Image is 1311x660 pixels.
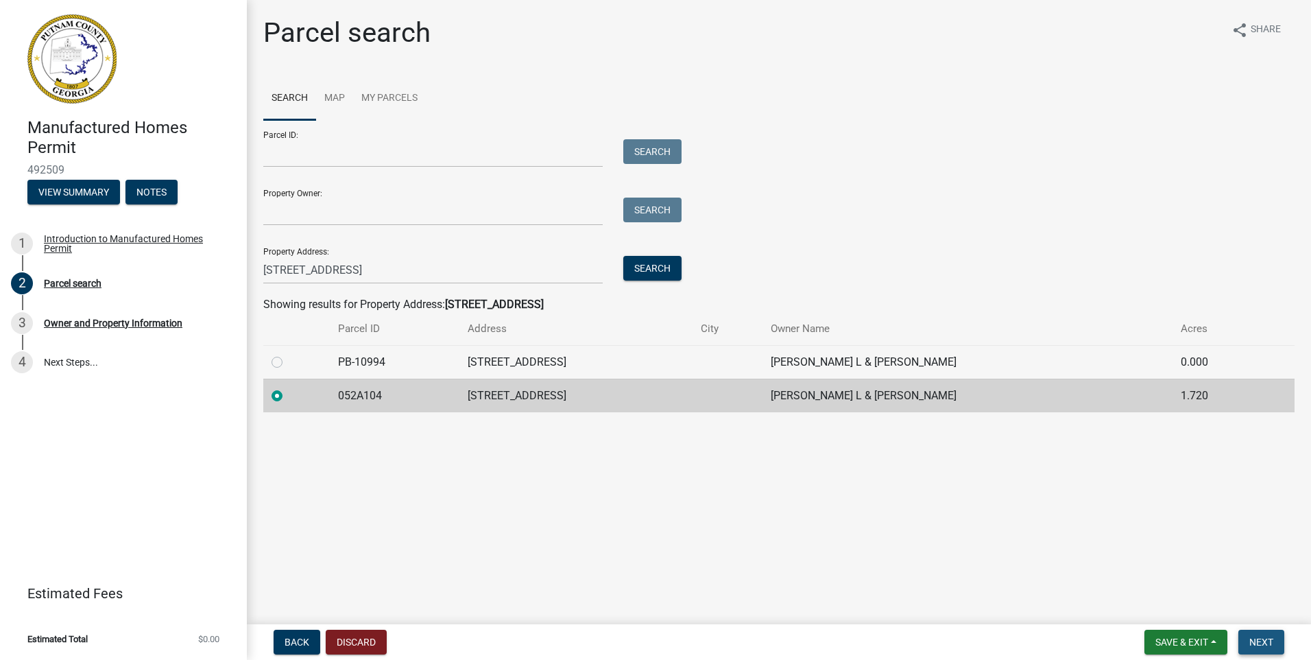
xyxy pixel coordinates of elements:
h1: Parcel search [263,16,431,49]
span: Estimated Total [27,635,88,644]
th: City [693,313,762,345]
td: PB-10994 [330,345,459,379]
div: Parcel search [44,279,101,288]
span: 492509 [27,163,219,176]
span: Next [1249,637,1273,648]
td: [PERSON_NAME] L & [PERSON_NAME] [762,345,1172,379]
td: 0.000 [1172,345,1262,379]
div: 1 [11,233,33,255]
div: 3 [11,312,33,334]
td: 052A104 [330,379,459,412]
button: Search [623,256,682,281]
th: Acres [1172,313,1262,345]
td: 1.720 [1172,379,1262,412]
button: Search [623,139,682,164]
th: Address [459,313,693,345]
button: View Summary [27,180,120,204]
div: Showing results for Property Address: [263,296,1295,313]
div: 2 [11,272,33,294]
button: Search [623,198,682,222]
wm-modal-confirm: Summary [27,187,120,198]
img: Putnam County, Georgia [27,14,117,104]
a: Estimated Fees [11,580,225,607]
wm-modal-confirm: Notes [125,187,178,198]
span: $0.00 [198,635,219,644]
button: Discard [326,630,387,655]
i: share [1231,22,1248,38]
button: Notes [125,180,178,204]
th: Parcel ID [330,313,459,345]
a: My Parcels [353,77,426,121]
a: Map [316,77,353,121]
div: Owner and Property Information [44,318,182,328]
span: Back [285,637,309,648]
a: Search [263,77,316,121]
th: Owner Name [762,313,1172,345]
span: Share [1251,22,1281,38]
span: Save & Exit [1155,637,1208,648]
button: Back [274,630,320,655]
strong: [STREET_ADDRESS] [445,298,544,311]
td: [STREET_ADDRESS] [459,345,693,379]
td: [PERSON_NAME] L & [PERSON_NAME] [762,379,1172,412]
button: Next [1238,630,1284,655]
h4: Manufactured Homes Permit [27,118,236,158]
button: Save & Exit [1144,630,1227,655]
td: [STREET_ADDRESS] [459,379,693,412]
div: Introduction to Manufactured Homes Permit [44,234,225,253]
button: shareShare [1220,16,1292,43]
div: 4 [11,351,33,373]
